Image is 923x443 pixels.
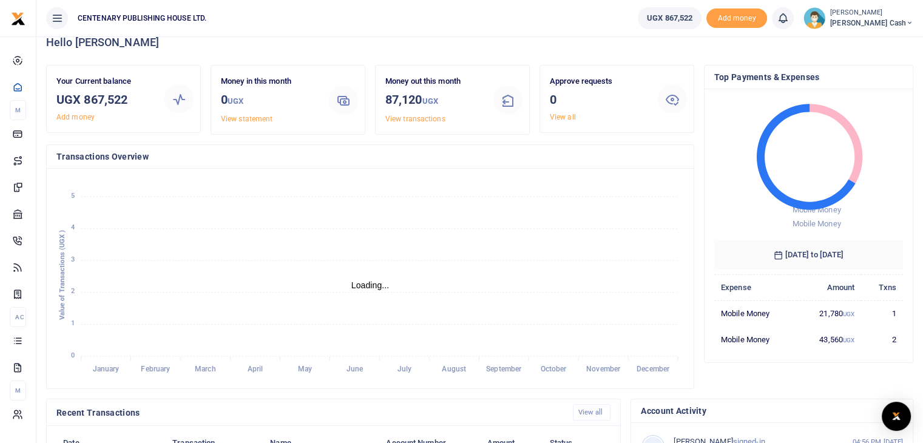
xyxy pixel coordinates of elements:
[347,365,363,373] tspan: June
[11,12,25,26] img: logo-small
[550,75,648,88] p: Approve requests
[195,365,216,373] tspan: March
[714,70,903,84] h4: Top Payments & Expenses
[792,205,840,214] span: Mobile Money
[56,90,155,109] h3: UGX 867,522
[248,365,263,373] tspan: April
[221,115,272,123] a: View statement
[830,8,913,18] small: [PERSON_NAME]
[221,90,319,110] h3: 0
[385,115,445,123] a: View transactions
[647,12,692,24] span: UGX 867,522
[141,365,170,373] tspan: February
[71,223,75,231] tspan: 4
[573,404,611,421] a: View all
[843,311,854,317] small: UGX
[541,365,567,373] tspan: October
[56,75,155,88] p: Your Current balance
[71,351,75,359] tspan: 0
[10,100,26,120] li: M
[298,365,312,373] tspan: May
[71,288,75,296] tspan: 2
[861,274,903,300] th: Txns
[861,326,903,352] td: 2
[93,365,120,373] tspan: January
[228,96,243,106] small: UGX
[803,7,825,29] img: profile-user
[56,150,684,163] h4: Transactions Overview
[550,90,648,109] h3: 0
[10,307,26,327] li: Ac
[486,365,522,373] tspan: September
[71,192,75,200] tspan: 5
[10,380,26,401] li: M
[422,96,438,106] small: UGX
[803,7,913,29] a: profile-user [PERSON_NAME] [PERSON_NAME] Cash
[73,13,211,24] span: CENTENARY PUBLISHING HOUSE LTD.
[58,230,66,320] text: Value of Transactions (UGX )
[56,113,95,121] a: Add money
[714,274,797,300] th: Expense
[706,13,767,22] a: Add money
[706,8,767,29] li: Toup your wallet
[397,365,411,373] tspan: July
[638,7,702,29] a: UGX 867,522
[71,255,75,263] tspan: 3
[843,337,854,343] small: UGX
[351,280,390,290] text: Loading...
[641,404,903,418] h4: Account Activity
[637,365,670,373] tspan: December
[586,365,621,373] tspan: November
[797,300,862,326] td: 21,780
[385,75,484,88] p: Money out this month
[385,90,484,110] h3: 87,120
[861,300,903,326] td: 1
[714,240,903,269] h6: [DATE] to [DATE]
[11,13,25,22] a: logo-small logo-large logo-large
[550,113,576,121] a: View all
[56,406,563,419] h4: Recent Transactions
[830,18,913,29] span: [PERSON_NAME] Cash
[792,219,840,228] span: Mobile Money
[882,402,911,431] div: Open Intercom Messenger
[714,300,797,326] td: Mobile Money
[221,75,319,88] p: Money in this month
[797,274,862,300] th: Amount
[442,365,466,373] tspan: August
[714,326,797,352] td: Mobile Money
[797,326,862,352] td: 43,560
[706,8,767,29] span: Add money
[633,7,706,29] li: Wallet ballance
[71,319,75,327] tspan: 1
[46,36,913,49] h4: Hello [PERSON_NAME]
